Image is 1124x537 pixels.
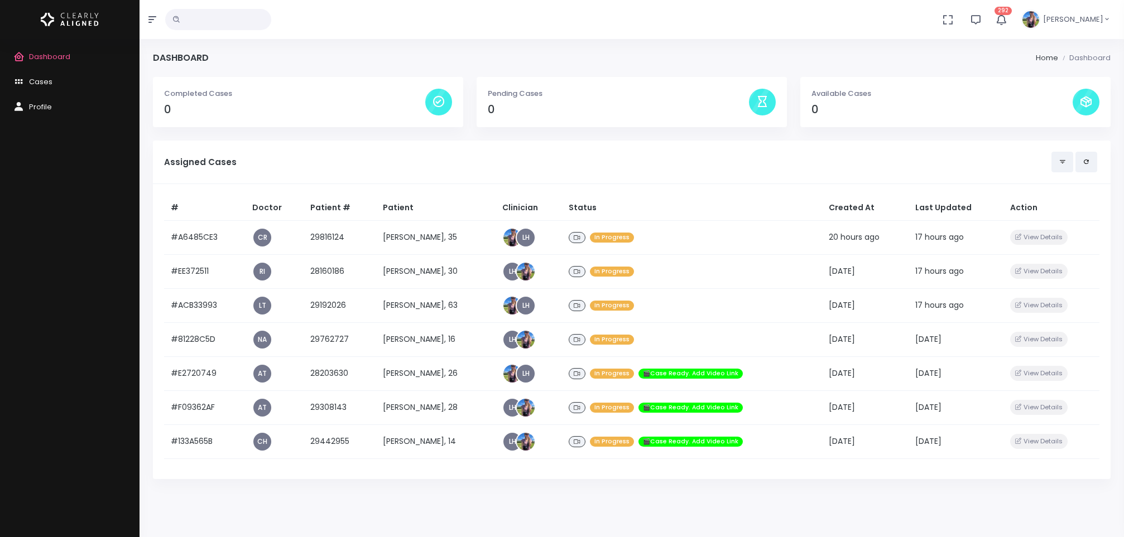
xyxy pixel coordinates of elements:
h4: 0 [488,103,749,116]
span: [DATE] [829,299,855,311]
h4: 0 [164,103,425,116]
button: View Details [1010,400,1068,415]
span: 🎬Case Ready. Add Video Link [638,437,743,447]
a: CR [253,229,271,246]
button: View Details [1010,264,1068,279]
a: CH [253,433,271,451]
span: 292 [995,7,1012,15]
th: Last Updated [909,195,1003,221]
span: In Progress [590,335,634,345]
span: In Progress [590,369,634,379]
td: 29762727 [304,322,376,356]
a: AT [253,365,271,383]
span: 🎬Case Ready. Add Video Link [638,369,743,379]
th: Doctor [246,195,304,221]
h4: 0 [811,103,1073,116]
td: #E2720749 [164,356,246,390]
td: [PERSON_NAME], 30 [376,254,496,288]
p: Pending Cases [488,88,749,99]
span: [DATE] [915,367,942,379]
span: [DATE] [915,436,942,447]
a: LH [503,263,521,280]
span: [DATE] [829,401,855,413]
span: In Progress [590,301,634,311]
span: In Progress [590,437,634,447]
td: [PERSON_NAME], 26 [376,356,496,390]
span: [DATE] [915,333,942,345]
th: Clinician [496,195,562,221]
span: [DATE] [829,333,855,345]
li: Home [1036,52,1058,64]
button: View Details [1010,434,1068,449]
span: [PERSON_NAME] [1043,14,1103,25]
td: #ACB33993 [164,288,246,322]
button: View Details [1010,298,1068,313]
p: Completed Cases [164,88,425,99]
td: #EE372511 [164,254,246,288]
a: LH [517,297,535,315]
td: [PERSON_NAME], 63 [376,288,496,322]
td: #133A565B [164,424,246,458]
td: #81228C5D [164,322,246,356]
a: LH [503,399,521,417]
a: LT [253,297,271,315]
a: NA [253,331,271,349]
h4: Dashboard [153,52,209,63]
span: In Progress [590,403,634,413]
span: 20 hours ago [829,231,880,243]
button: View Details [1010,230,1068,245]
a: LH [517,229,535,246]
th: Action [1003,195,1099,221]
li: Dashboard [1058,52,1111,64]
button: View Details [1010,332,1068,347]
th: Patient [376,195,496,221]
td: 29308143 [304,390,376,424]
span: 17 hours ago [915,299,964,311]
a: RI [253,263,271,280]
span: 🎬Case Ready. Add Video Link [638,403,743,413]
span: [DATE] [829,265,855,277]
span: In Progress [590,233,634,243]
td: 28203630 [304,356,376,390]
th: # [164,195,246,221]
span: Profile [29,101,52,112]
p: Available Cases [811,88,1073,99]
td: [PERSON_NAME], 35 [376,220,496,254]
td: [PERSON_NAME], 16 [376,322,496,356]
td: 29816124 [304,220,376,254]
img: Header Avatar [1021,9,1041,30]
img: Logo Horizontal [41,8,99,31]
a: LH [517,365,535,383]
td: 29192026 [304,288,376,322]
h5: Assigned Cases [164,157,1051,167]
span: [DATE] [829,367,855,379]
td: #F09362AF [164,390,246,424]
button: View Details [1010,366,1068,381]
a: LH [503,433,521,451]
a: AT [253,399,271,417]
th: Status [562,195,822,221]
td: [PERSON_NAME], 14 [376,424,496,458]
th: Created At [822,195,909,221]
a: LH [503,331,521,349]
span: 17 hours ago [915,231,964,243]
th: Patient # [304,195,376,221]
td: 29442955 [304,424,376,458]
span: Cases [29,76,52,87]
td: 28160186 [304,254,376,288]
span: In Progress [590,267,634,277]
